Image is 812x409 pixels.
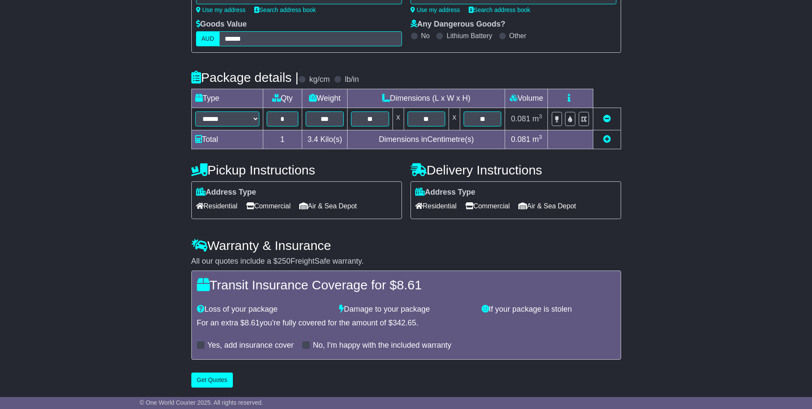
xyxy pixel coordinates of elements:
a: Add new item [603,135,611,144]
label: Goods Value [196,20,247,29]
td: Total [191,130,263,149]
td: Kilo(s) [302,130,348,149]
span: © One World Courier 2025. All rights reserved. [140,399,263,406]
div: Damage to your package [335,305,477,314]
label: Other [509,32,526,40]
a: Use my address [196,6,246,13]
span: Commercial [246,199,291,213]
h4: Delivery Instructions [410,163,621,177]
td: 1 [263,130,302,149]
span: 0.081 [511,114,530,123]
span: Residential [415,199,457,213]
h4: Pickup Instructions [191,163,402,177]
span: Residential [196,199,238,213]
td: Volume [505,89,548,108]
span: Air & Sea Depot [299,199,357,213]
sup: 3 [539,134,542,140]
span: 0.081 [511,135,530,144]
label: No [421,32,430,40]
label: Address Type [415,188,476,197]
td: Qty [263,89,302,108]
label: kg/cm [309,75,330,84]
span: 8.61 [397,278,422,292]
label: No, I'm happy with the included warranty [313,341,452,350]
div: If your package is stolen [477,305,620,314]
h4: Transit Insurance Coverage for $ [197,278,616,292]
span: 8.61 [245,319,260,327]
span: m [532,114,542,123]
div: For an extra $ you're fully covered for the amount of $ . [197,319,616,328]
a: Search address book [254,6,316,13]
label: Any Dangerous Goods? [410,20,506,29]
span: Air & Sea Depot [518,199,576,213]
label: Yes, add insurance cover [208,341,294,350]
td: Dimensions in Centimetre(s) [348,130,505,149]
button: Get Quotes [191,373,233,388]
h4: Package details | [191,70,299,84]
span: m [532,135,542,144]
a: Search address book [469,6,530,13]
span: 342.65 [393,319,416,327]
span: 3.4 [307,135,318,144]
td: Dimensions (L x W x H) [348,89,505,108]
label: AUD [196,31,220,46]
label: lb/in [345,75,359,84]
a: Remove this item [603,114,611,123]
h4: Warranty & Insurance [191,238,621,253]
label: Lithium Battery [446,32,492,40]
td: x [393,108,404,130]
td: Type [191,89,263,108]
sup: 3 [539,113,542,120]
div: Loss of your package [193,305,335,314]
a: Use my address [410,6,460,13]
td: Weight [302,89,348,108]
td: x [449,108,460,130]
div: All our quotes include a $ FreightSafe warranty. [191,257,621,266]
span: Commercial [465,199,510,213]
span: 250 [278,257,291,265]
label: Address Type [196,188,256,197]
